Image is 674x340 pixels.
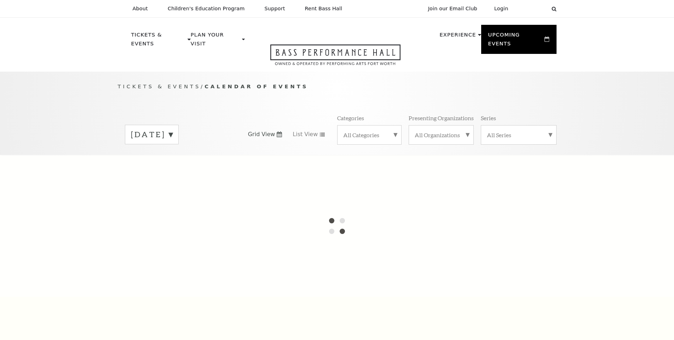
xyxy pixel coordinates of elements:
[409,114,474,122] p: Presenting Organizations
[415,131,468,139] label: All Organizations
[133,6,148,12] p: About
[488,30,543,52] p: Upcoming Events
[248,130,275,138] span: Grid View
[343,131,396,139] label: All Categories
[481,114,496,122] p: Series
[118,82,557,91] p: /
[293,130,318,138] span: List View
[305,6,342,12] p: Rent Bass Hall
[439,30,476,43] p: Experience
[487,131,551,139] label: All Series
[131,30,186,52] p: Tickets & Events
[118,83,201,89] span: Tickets & Events
[191,30,240,52] p: Plan Your Visit
[265,6,285,12] p: Support
[204,83,308,89] span: Calendar of Events
[520,5,545,12] select: Select:
[131,129,173,140] label: [DATE]
[337,114,364,122] p: Categories
[168,6,245,12] p: Children's Education Program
